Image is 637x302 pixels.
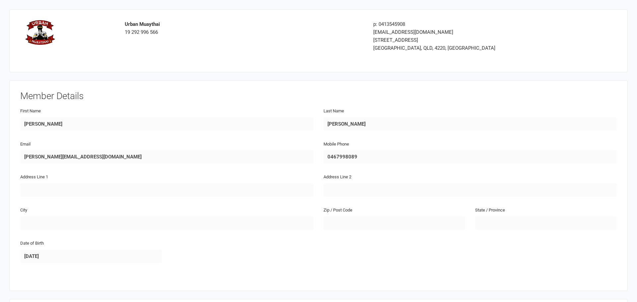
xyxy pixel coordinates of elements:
[20,108,41,115] label: First Name
[373,28,562,36] div: [EMAIL_ADDRESS][DOMAIN_NAME]
[323,141,349,148] label: Mobile Phone
[20,141,31,148] label: Email
[20,207,27,214] label: City
[373,20,562,28] div: p: 0413545908
[125,21,160,27] strong: Urban Muaythai
[25,20,55,45] img: logo.png
[373,36,562,44] div: [STREET_ADDRESS]
[125,20,363,36] div: 19 292 996 566
[475,207,505,214] label: State / Province
[323,207,352,214] label: Zip / Post Code
[323,108,344,115] label: Last Name
[20,240,44,247] label: Date of Birth
[323,174,351,181] label: Address Line 2
[373,44,562,52] div: [GEOGRAPHIC_DATA], QLD, 4220, [GEOGRAPHIC_DATA]
[20,91,617,101] h3: Member Details
[20,174,48,181] label: Address Line 1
